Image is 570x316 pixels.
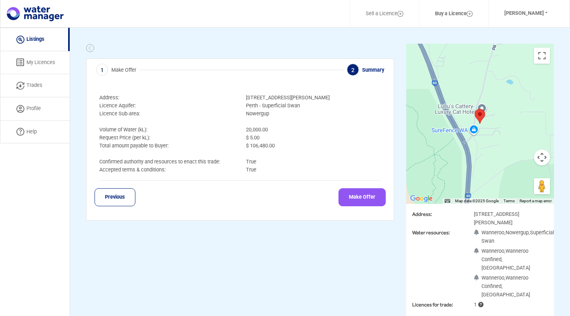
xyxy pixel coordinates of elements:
button: Map camera controls [534,149,550,165]
p: Licence Aquifer: [93,102,240,110]
img: Group%20446.png [86,44,94,52]
span: [GEOGRAPHIC_DATA] [481,292,530,298]
img: Profile Icon [16,105,24,113]
p: Confirmed authority and resources to enact this trade: [93,158,240,166]
p: Request Price (per kL): [93,134,240,142]
img: licenses icon [16,58,24,66]
button: Make Offer [338,188,386,206]
img: Layer_1.svg [397,11,403,17]
span: true [240,166,387,174]
span: 20,000.00 [240,126,387,134]
img: logo.svg [7,6,64,21]
h3: Licences for trade: [412,302,480,308]
span: $ 5.00 [240,134,387,142]
span: [STREET_ADDRESS][PERSON_NAME] [474,211,519,225]
span: $ 106,480.00 [240,142,387,150]
button: Keyboard shortcuts [445,198,450,204]
span: Summary [362,67,384,73]
span: [GEOGRAPHIC_DATA] [481,265,530,271]
span: [STREET_ADDRESS][PERSON_NAME] [240,94,387,102]
img: trade icon [16,82,24,90]
h3: Water resources: [412,229,480,235]
a: Buy a Licence [425,4,483,23]
span: Make Offer [111,67,136,73]
p: Total amount payable to Buyer: [93,142,240,150]
span: Map data ©2025 Google [455,199,499,203]
a: Sell a Licence [355,4,414,23]
img: listing icon [16,36,24,44]
a: Terms (opens in new tab) [504,199,515,203]
span: Nowergup [240,110,387,118]
span: Nowergup, [506,229,530,235]
span: 1 [474,302,483,308]
span: Perth - Superficial Swan [240,102,387,110]
span: Wanneroo, [481,275,506,281]
span: 1 [96,64,108,76]
a: Report a map error [520,199,552,203]
img: Layer_1.svg [467,11,473,17]
span: true [240,158,387,166]
button: Toggle fullscreen view [534,48,550,64]
img: Google [408,193,435,204]
a: Open this area in Google Maps (opens a new window) [408,193,435,204]
h3: Address: [412,211,480,217]
button: Drag Pegman onto the map to open Street View [534,178,550,194]
button: Previous [95,188,135,206]
button: [PERSON_NAME] [494,4,558,22]
span: Wanneroo, [481,229,506,235]
img: help icon [16,128,24,136]
p: Volume of Water (kL): [93,126,240,134]
span: 2 [347,64,359,76]
span: Wanneroo, [481,248,506,254]
p: Licence Sub-area: [93,110,240,118]
p: Accepted terms & conditions: [93,166,240,174]
p: Address: [93,94,240,102]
